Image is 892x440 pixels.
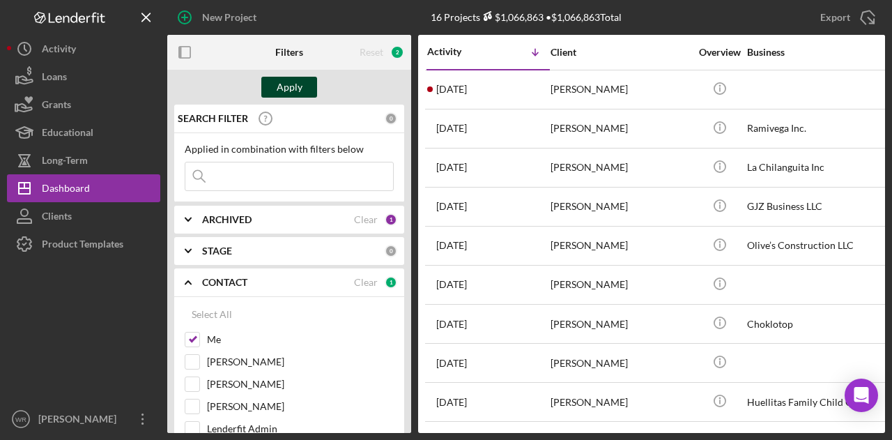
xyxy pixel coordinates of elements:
div: 0 [385,245,397,257]
div: [PERSON_NAME] [551,227,690,264]
div: Business [747,47,886,58]
button: Export [806,3,885,31]
time: 2025-09-19 20:29 [436,358,467,369]
b: CONTACT [202,277,247,288]
text: WR [15,416,26,423]
div: $1,066,863 [480,11,544,23]
button: Educational [7,119,160,146]
div: [PERSON_NAME] [551,305,690,342]
div: [PERSON_NAME] [551,384,690,420]
div: Client [551,47,690,58]
div: Open Intercom Messenger [845,379,878,412]
div: [PERSON_NAME] [551,110,690,147]
div: Clear [354,277,378,288]
div: 0 [385,112,397,125]
div: Olive’s Construction LLC [747,227,886,264]
div: [PERSON_NAME] [551,266,690,303]
div: La Chilanguita Inc [747,149,886,186]
div: [PERSON_NAME] [551,344,690,381]
button: Select All [185,301,239,328]
div: Activity [42,35,76,66]
time: 2025-09-30 16:53 [436,240,467,251]
time: 2025-10-01 18:51 [436,123,467,134]
button: Loans [7,63,160,91]
div: [PERSON_NAME] [551,188,690,225]
button: Clients [7,202,160,230]
div: Choklotop [747,305,886,342]
button: Activity [7,35,160,63]
div: Huellitas Family Child Care [747,384,886,420]
div: Select All [192,301,232,328]
div: Overview [693,47,746,58]
div: Reset [360,47,383,58]
div: Apply [277,77,302,98]
label: [PERSON_NAME] [207,400,394,414]
time: 2025-10-07 14:36 [436,84,467,95]
div: Dashboard [42,174,90,206]
time: 2025-09-29 23:53 [436,279,467,290]
time: 2025-09-16 03:32 [436,397,467,408]
label: [PERSON_NAME] [207,355,394,369]
button: Long-Term [7,146,160,174]
time: 2025-10-01 15:54 [436,162,467,173]
div: Export [820,3,850,31]
div: GJZ Business LLC [747,188,886,225]
label: [PERSON_NAME] [207,377,394,391]
button: Apply [261,77,317,98]
div: 1 [385,276,397,289]
label: Me [207,333,394,347]
div: Long-Term [42,146,88,178]
div: 2 [390,45,404,59]
div: Activity [427,46,489,57]
b: SEARCH FILTER [178,113,248,124]
div: Educational [42,119,93,150]
button: WR[PERSON_NAME] [7,405,160,433]
div: [PERSON_NAME] [35,405,125,437]
time: 2025-09-30 21:05 [436,201,467,212]
div: 1 [385,213,397,226]
button: Product Templates [7,230,160,258]
div: Clear [354,214,378,225]
div: [PERSON_NAME] [551,71,690,108]
div: [PERSON_NAME] [551,149,690,186]
div: 16 Projects • $1,066,863 Total [431,11,622,23]
div: Clients [42,202,72,234]
b: ARCHIVED [202,214,252,225]
button: New Project [167,3,270,31]
div: Grants [42,91,71,122]
div: Product Templates [42,230,123,261]
div: Applied in combination with filters below [185,144,394,155]
button: Dashboard [7,174,160,202]
b: STAGE [202,245,232,257]
div: Loans [42,63,67,94]
time: 2025-09-22 18:07 [436,319,467,330]
b: Filters [275,47,303,58]
label: Lenderfit Admin [207,422,394,436]
button: Grants [7,91,160,119]
div: Ramivega Inc. [747,110,886,147]
div: New Project [202,3,256,31]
